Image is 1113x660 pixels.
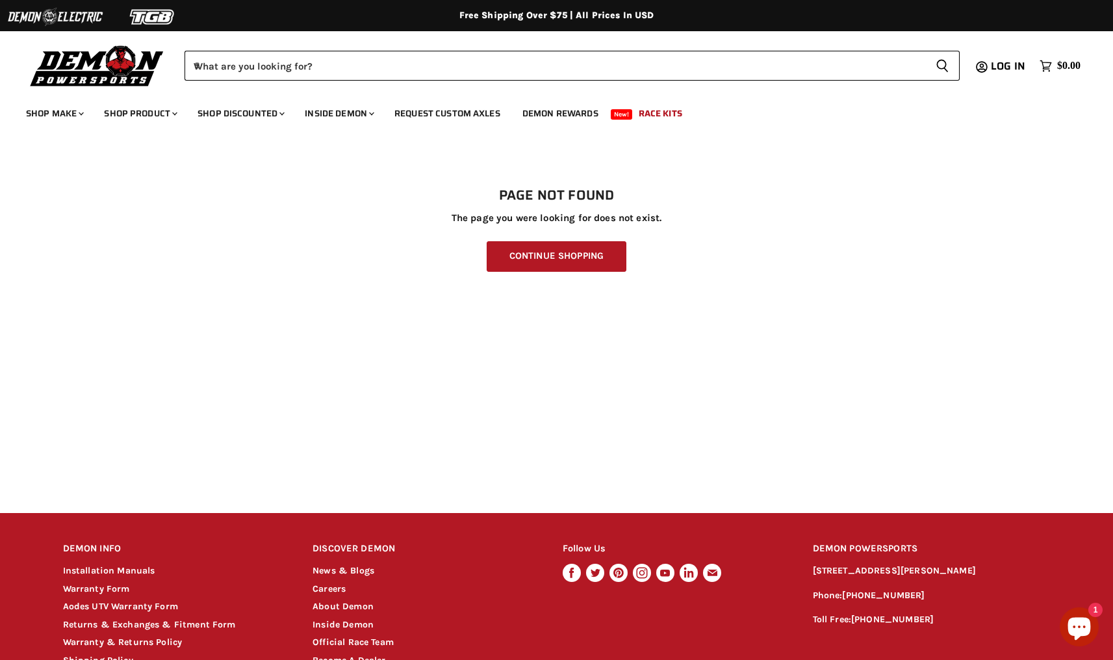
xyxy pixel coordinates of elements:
[94,100,185,127] a: Shop Product
[563,534,788,564] h2: Follow Us
[629,100,692,127] a: Race Kits
[925,51,960,81] button: Search
[63,583,130,594] a: Warranty Form
[813,613,1051,627] p: Toll Free:
[851,614,934,625] a: [PHONE_NUMBER]
[185,51,925,81] input: When autocomplete results are available use up and down arrows to review and enter to select
[611,109,633,120] span: New!
[813,564,1051,579] p: [STREET_ADDRESS][PERSON_NAME]
[63,637,183,648] a: Warranty & Returns Policy
[104,5,201,29] img: TGB Logo 2
[16,100,92,127] a: Shop Make
[985,60,1033,72] a: Log in
[313,565,374,576] a: News & Blogs
[313,637,394,648] a: Official Race Team
[63,601,178,612] a: Aodes UTV Warranty Form
[1033,57,1087,75] a: $0.00
[295,100,382,127] a: Inside Demon
[313,601,374,612] a: About Demon
[813,588,1051,603] p: Phone:
[16,95,1077,127] ul: Main menu
[313,619,374,630] a: Inside Demon
[26,42,168,88] img: Demon Powersports
[37,10,1077,21] div: Free Shipping Over $75 | All Prices In USD
[313,583,346,594] a: Careers
[1056,607,1103,650] inbox-online-store-chat: Shopify online store chat
[188,100,292,127] a: Shop Discounted
[63,188,1051,204] h1: Page not found
[6,5,104,29] img: Demon Electric Logo 2
[63,565,155,576] a: Installation Manuals
[313,534,538,564] h2: DISCOVER DEMON
[487,241,626,272] a: Continue Shopping
[513,100,608,127] a: Demon Rewards
[185,51,960,81] form: Product
[63,213,1051,224] p: The page you were looking for does not exist.
[842,590,925,601] a: [PHONE_NUMBER]
[991,58,1025,74] span: Log in
[813,534,1051,564] h2: DEMON POWERSPORTS
[1057,60,1081,72] span: $0.00
[385,100,510,127] a: Request Custom Axles
[63,534,288,564] h2: DEMON INFO
[63,619,236,630] a: Returns & Exchanges & Fitment Form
